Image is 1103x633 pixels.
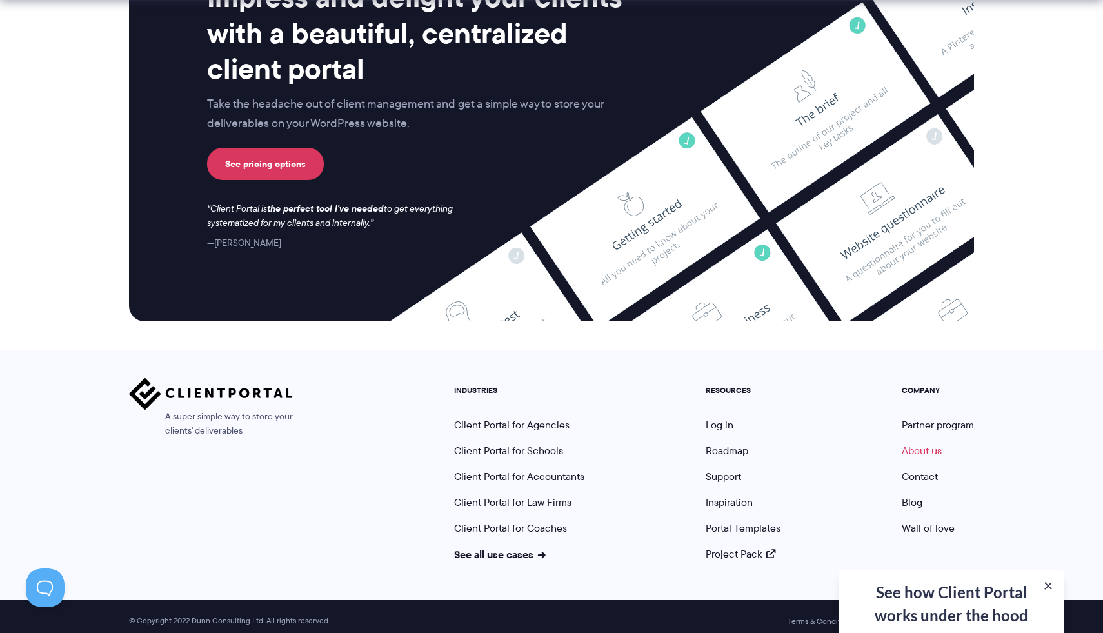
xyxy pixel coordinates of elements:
a: Client Portal for Coaches [454,521,567,536]
a: Partner program [902,417,974,432]
a: Terms & Conditions [788,617,855,626]
p: Take the headache out of client management and get a simple way to store your deliverables on you... [207,95,631,134]
span: © Copyright 2022 Dunn Consulting Ltd. All rights reserved. [123,616,336,626]
a: About us [902,443,942,458]
h5: COMPANY [902,386,974,395]
a: Wall of love [902,521,955,536]
a: Roadmap [706,443,748,458]
a: Log in [706,417,733,432]
h5: INDUSTRIES [454,386,584,395]
p: Client Portal is to get everything systematized for my clients and internally. [207,202,470,230]
a: Blog [902,495,922,510]
span: A super simple way to store your clients' deliverables [129,410,293,438]
a: See pricing options [207,148,324,180]
h5: RESOURCES [706,386,780,395]
a: Contact [902,469,938,484]
a: Client Portal for Law Firms [454,495,571,510]
strong: the perfect tool I've needed [267,201,384,216]
cite: [PERSON_NAME] [207,236,281,249]
a: Inspiration [706,495,753,510]
a: Client Portal for Agencies [454,417,570,432]
a: Client Portal for Schools [454,443,563,458]
a: See all use cases [454,547,546,562]
a: Support [706,469,741,484]
a: Portal Templates [706,521,780,536]
iframe: Toggle Customer Support [26,568,65,607]
a: Client Portal for Accountants [454,469,584,484]
a: Project Pack [706,547,775,561]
